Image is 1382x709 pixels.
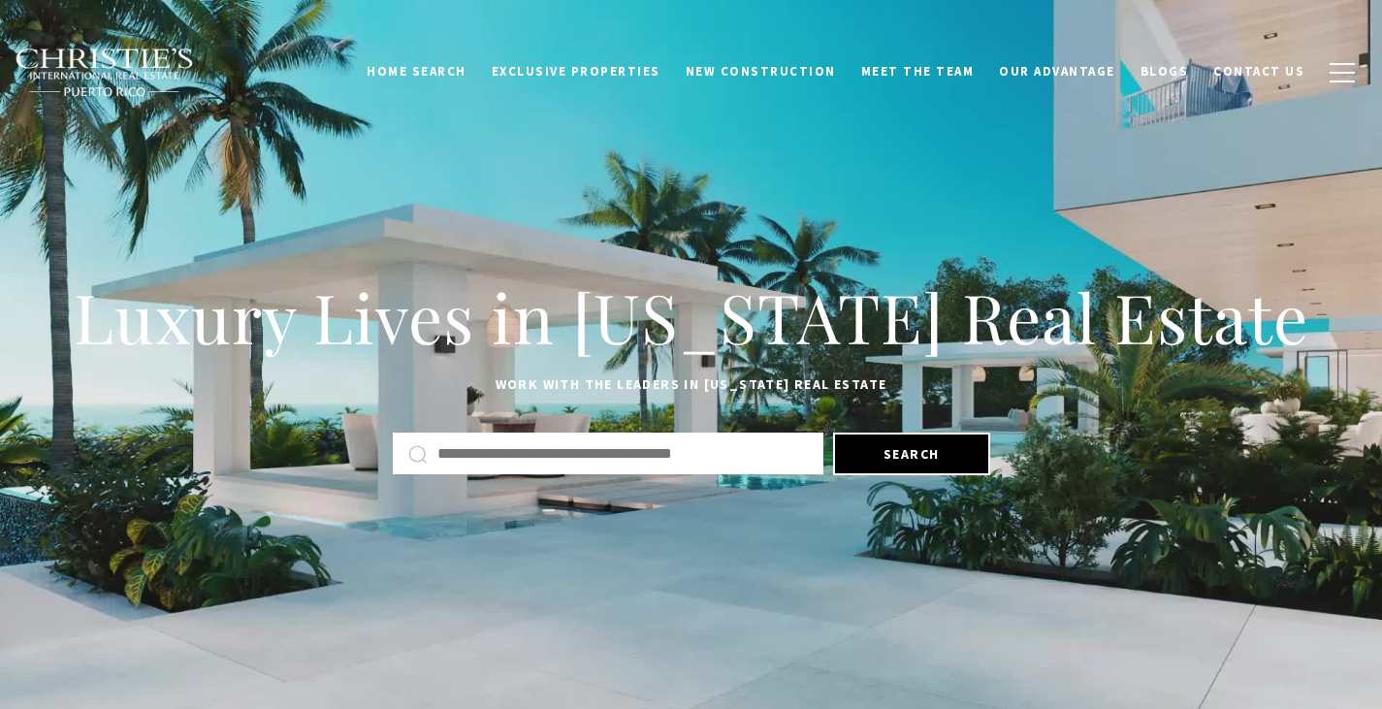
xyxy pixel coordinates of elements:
[1128,53,1202,90] a: Blogs
[986,53,1128,90] a: Our Advantage
[1213,63,1304,80] span: Contact Us
[479,53,673,90] a: Exclusive Properties
[673,53,849,90] a: New Construction
[15,48,195,98] img: Christie's International Real Estate black text logo
[1141,63,1189,80] span: Blogs
[492,63,660,80] span: Exclusive Properties
[354,53,479,90] a: Home Search
[849,53,987,90] a: Meet the Team
[61,274,1322,360] h1: Luxury Lives in [US_STATE] Real Estate
[833,433,990,475] button: Search
[61,373,1322,397] p: Work with the leaders in [US_STATE] Real Estate
[686,63,836,80] span: New Construction
[999,63,1115,80] span: Our Advantage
